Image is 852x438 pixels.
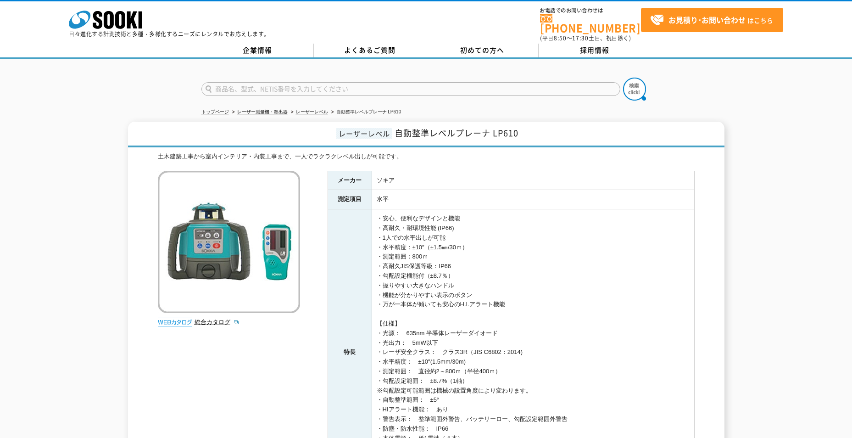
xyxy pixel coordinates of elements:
[668,14,746,25] strong: お見積り･お問い合わせ
[572,34,589,42] span: 17:30
[426,44,539,57] a: 初めての方へ
[336,128,392,139] span: レーザーレベル
[158,152,695,162] div: 土木建築工事から室内インテリア・内装工事まで、一人でラクラクレベル出しが可能です。
[329,107,401,117] li: 自動整準レベルプレーナ LP610
[650,13,773,27] span: はこちら
[540,14,641,33] a: [PHONE_NUMBER]
[328,171,372,190] th: メーカー
[641,8,783,32] a: お見積り･お問い合わせはこちら
[372,171,694,190] td: ソキア
[314,44,426,57] a: よくあるご質問
[554,34,567,42] span: 8:50
[201,109,229,114] a: トップページ
[158,318,192,327] img: webカタログ
[158,171,300,313] img: 自動整準レベルプレーナ LP610
[623,78,646,101] img: btn_search.png
[237,109,288,114] a: レーザー測量機・墨出器
[201,44,314,57] a: 企業情報
[328,190,372,209] th: 測定項目
[540,34,631,42] span: (平日 ～ 土日、祝日除く)
[69,31,270,37] p: 日々進化する計測技術と多種・多様化するニーズにレンタルでお応えします。
[395,127,518,139] span: 自動整準レベルプレーナ LP610
[460,45,504,55] span: 初めての方へ
[195,319,239,326] a: 総合カタログ
[201,82,620,96] input: 商品名、型式、NETIS番号を入力してください
[540,8,641,13] span: お電話でのお問い合わせは
[539,44,651,57] a: 採用情報
[372,190,694,209] td: 水平
[296,109,328,114] a: レーザーレベル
